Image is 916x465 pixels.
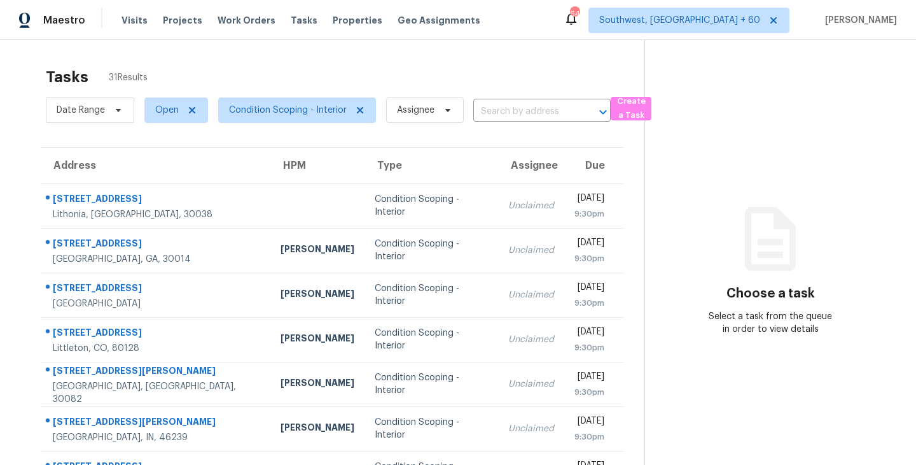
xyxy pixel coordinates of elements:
[53,297,260,310] div: [GEOGRAPHIC_DATA]
[333,14,382,27] span: Properties
[155,104,179,117] span: Open
[53,342,260,355] div: Littleton, CO, 80128
[574,297,604,310] div: 9:30pm
[281,287,354,303] div: [PERSON_NAME]
[375,282,488,308] div: Condition Scoping - Interior
[109,71,148,84] span: 31 Results
[41,148,270,183] th: Address
[43,14,85,27] span: Maestro
[53,208,260,221] div: Lithonia, [GEOGRAPHIC_DATA], 30038
[270,148,364,183] th: HPM
[508,422,554,435] div: Unclaimed
[53,253,260,266] div: [GEOGRAPHIC_DATA], GA, 30014
[574,252,604,265] div: 9:30pm
[574,415,604,431] div: [DATE]
[53,431,260,444] div: [GEOGRAPHIC_DATA], IN, 46239
[508,244,554,257] div: Unclaimed
[53,282,260,297] div: [STREET_ADDRESS]
[229,104,347,117] span: Condition Scoping - Interior
[574,386,604,399] div: 9:30pm
[375,371,488,397] div: Condition Scoping - Interior
[708,310,833,336] div: Select a task from the queue in order to view details
[53,192,260,208] div: [STREET_ADDRESS]
[53,415,260,431] div: [STREET_ADDRESS][PERSON_NAME]
[726,287,815,300] h3: Choose a task
[574,192,604,208] div: [DATE]
[594,103,612,121] button: Open
[574,208,604,220] div: 9:30pm
[611,97,651,120] button: Create a Task
[218,14,275,27] span: Work Orders
[508,199,554,212] div: Unclaimed
[281,421,354,437] div: [PERSON_NAME]
[53,326,260,342] div: [STREET_ADDRESS]
[121,14,148,27] span: Visits
[375,238,488,263] div: Condition Scoping - Interior
[570,8,579,20] div: 644
[46,71,88,83] h2: Tasks
[375,416,488,441] div: Condition Scoping - Interior
[498,148,564,183] th: Assignee
[53,364,260,380] div: [STREET_ADDRESS][PERSON_NAME]
[617,94,645,124] span: Create a Task
[508,289,554,301] div: Unclaimed
[53,237,260,253] div: [STREET_ADDRESS]
[281,376,354,392] div: [PERSON_NAME]
[57,104,105,117] span: Date Range
[364,148,498,183] th: Type
[574,341,604,354] div: 9:30pm
[574,236,604,252] div: [DATE]
[508,378,554,390] div: Unclaimed
[53,380,260,406] div: [GEOGRAPHIC_DATA], [GEOGRAPHIC_DATA], 30082
[574,431,604,443] div: 9:30pm
[574,370,604,386] div: [DATE]
[820,14,897,27] span: [PERSON_NAME]
[574,281,604,297] div: [DATE]
[599,14,760,27] span: Southwest, [GEOGRAPHIC_DATA] + 60
[473,102,575,122] input: Search by address
[281,332,354,348] div: [PERSON_NAME]
[564,148,624,183] th: Due
[397,104,434,117] span: Assignee
[574,325,604,341] div: [DATE]
[508,333,554,346] div: Unclaimed
[281,243,354,259] div: [PERSON_NAME]
[375,193,488,218] div: Condition Scoping - Interior
[163,14,202,27] span: Projects
[398,14,480,27] span: Geo Assignments
[375,327,488,352] div: Condition Scoping - Interior
[291,16,317,25] span: Tasks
